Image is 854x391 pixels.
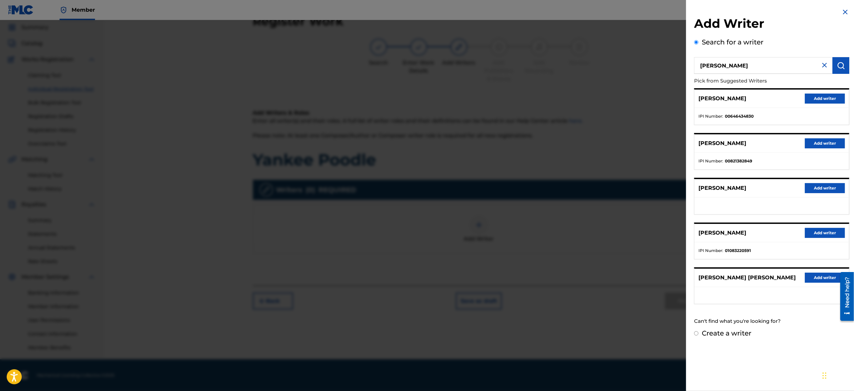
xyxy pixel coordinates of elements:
iframe: Chat Widget [821,359,854,391]
span: IPI Number : [698,158,723,164]
img: Top Rightsholder [60,6,68,14]
button: Add writer [805,94,845,104]
button: Add writer [805,273,845,283]
p: [PERSON_NAME] [698,95,746,103]
span: Member [72,6,95,14]
input: Search writer's name or IPI Number [694,57,833,74]
div: Drag [823,366,827,386]
p: [PERSON_NAME] [698,184,746,192]
button: Add writer [805,138,845,148]
p: Pick from Suggested Writers [694,74,811,88]
span: IPI Number : [698,248,723,254]
strong: 01083220591 [725,248,751,254]
img: close [821,61,829,69]
p: [PERSON_NAME] [698,139,746,147]
button: Add writer [805,228,845,238]
span: IPI Number : [698,113,723,119]
strong: 00821382849 [725,158,752,164]
p: [PERSON_NAME] [698,229,746,237]
p: [PERSON_NAME] [PERSON_NAME] [698,274,796,282]
iframe: Resource Center [835,270,854,323]
h2: Add Writer [694,16,849,33]
img: MLC Logo [8,5,34,15]
div: Can't find what you're looking for? [694,314,849,329]
img: Search Works [837,61,845,70]
label: Search for a writer [702,38,763,46]
label: Create a writer [702,329,751,337]
strong: 00646434830 [725,113,754,119]
button: Add writer [805,183,845,193]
